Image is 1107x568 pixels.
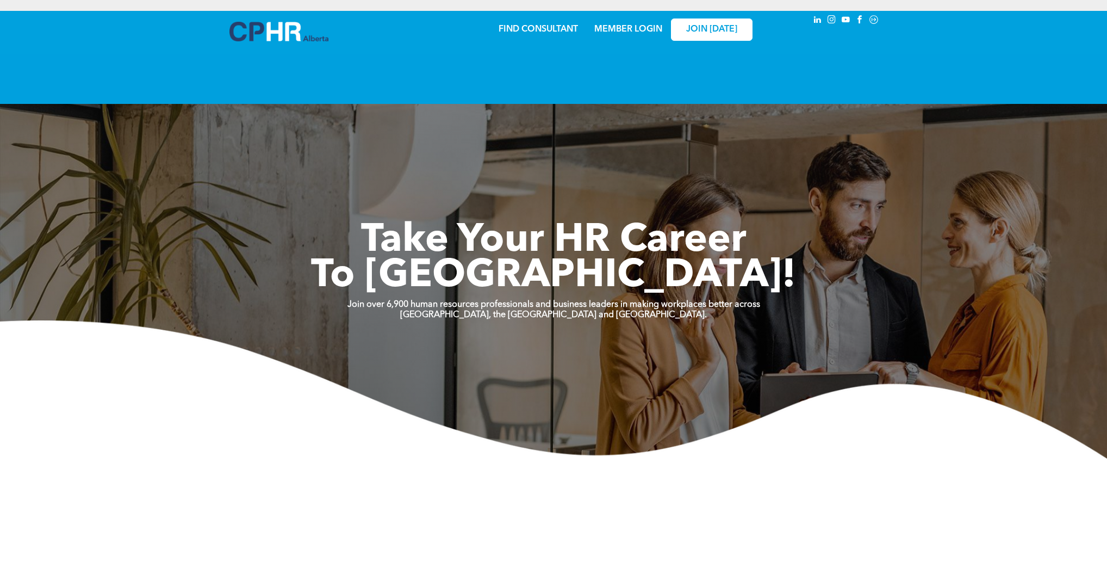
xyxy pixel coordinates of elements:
a: youtube [839,14,851,28]
a: linkedin [811,14,823,28]
a: JOIN [DATE] [671,18,752,41]
img: A blue and white logo for cp alberta [229,22,328,41]
a: Social network [868,14,880,28]
span: JOIN [DATE] [686,24,737,35]
a: facebook [854,14,866,28]
span: To [GEOGRAPHIC_DATA]! [311,257,796,296]
a: instagram [825,14,837,28]
span: Take Your HR Career [361,221,747,261]
a: FIND CONSULTANT [499,25,578,34]
a: MEMBER LOGIN [594,25,662,34]
strong: [GEOGRAPHIC_DATA], the [GEOGRAPHIC_DATA] and [GEOGRAPHIC_DATA]. [400,311,707,319]
strong: Join over 6,900 human resources professionals and business leaders in making workplaces better ac... [347,300,760,309]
